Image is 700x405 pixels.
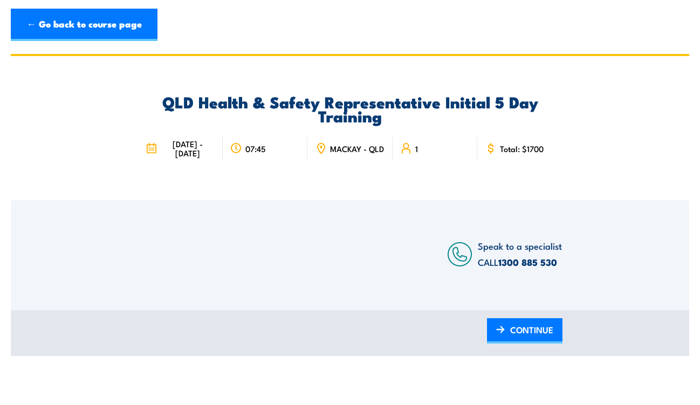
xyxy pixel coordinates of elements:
a: ← Go back to course page [11,9,157,41]
span: CONTINUE [510,315,553,344]
span: 1 [415,144,418,153]
span: Speak to a specialist CALL [478,239,562,269]
a: CONTINUE [487,318,562,344]
span: [DATE] - [DATE] [160,139,215,157]
h2: QLD Health & Safety Representative Initial 5 Day Training [138,94,562,122]
span: Total: $1700 [500,144,544,153]
span: MACKAY - QLD [330,144,384,153]
span: 07:45 [245,144,266,153]
a: 1300 885 530 [498,255,557,269]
